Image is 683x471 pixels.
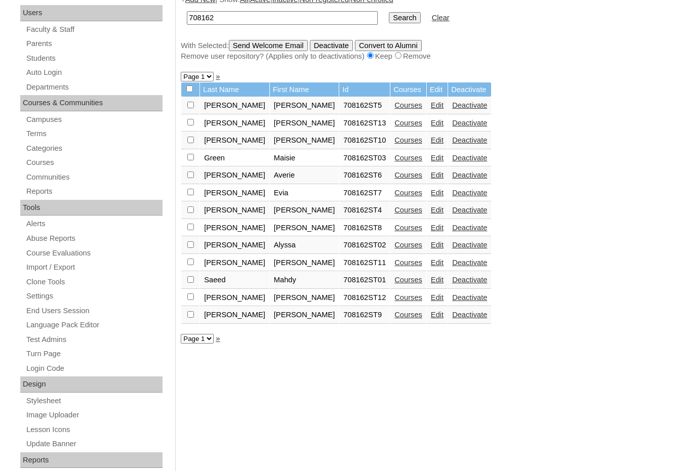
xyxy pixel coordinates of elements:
a: Language Pack Editor [25,319,163,331]
td: [PERSON_NAME] [270,202,339,219]
td: 708162ST4 [339,202,390,219]
td: [PERSON_NAME] [200,202,269,219]
a: Deactivate [452,154,487,162]
input: Send Welcome Email [229,40,308,51]
div: With Selected: [181,40,673,62]
a: Edit [431,136,444,144]
a: Terms [25,127,163,140]
a: Edit [431,154,444,162]
a: Edit [431,101,444,109]
input: Search [389,12,420,23]
a: Deactivate [452,206,487,214]
a: Deactivate [452,241,487,249]
td: First Name [270,82,339,97]
div: Reports [20,452,163,468]
td: 708162ST12 [339,289,390,307]
td: 708162ST13 [339,115,390,132]
a: Import / Export [25,261,163,274]
td: [PERSON_NAME] [200,132,269,149]
td: [PERSON_NAME] [270,115,339,132]
a: Campuses [25,113,163,126]
td: [PERSON_NAME] [200,167,269,184]
td: Last Name [200,82,269,97]
a: Courses [394,224,422,232]
a: Edit [431,293,444,302]
a: Courses [394,311,422,319]
a: Image Uploader [25,409,163,421]
a: Deactivate [452,171,487,179]
div: Design [20,376,163,393]
td: Alyssa [270,237,339,254]
a: Edit [431,311,444,319]
a: Edit [431,171,444,179]
td: [PERSON_NAME] [200,289,269,307]
a: Clone Tools [25,276,163,288]
a: Courses [394,189,422,197]
td: [PERSON_NAME] [270,289,339,307]
a: Stylesheet [25,395,163,407]
a: Courses [394,276,422,284]
input: Search [187,11,378,25]
a: Lesson Icons [25,423,163,436]
a: Edit [431,206,444,214]
a: Courses [394,206,422,214]
td: [PERSON_NAME] [270,97,339,114]
a: Deactivate [452,276,487,284]
td: [PERSON_NAME] [200,307,269,324]
a: Deactivate [452,259,487,267]
a: Edit [431,276,444,284]
td: Maisie [270,150,339,167]
a: Course Evaluations [25,247,163,260]
a: Edit [431,189,444,197]
div: Users [20,5,163,21]
a: » [216,334,220,342]
td: [PERSON_NAME] [200,254,269,272]
a: Deactivate [452,101,487,109]
td: Green [200,150,269,167]
a: Clear [432,14,450,22]
a: Edit [431,224,444,232]
td: 708162ST5 [339,97,390,114]
td: Evia [270,185,339,202]
a: Students [25,52,163,65]
a: Deactivate [452,224,487,232]
td: Saeed [200,272,269,289]
a: Deactivate [452,293,487,302]
a: Abuse Reports [25,232,163,245]
a: Categories [25,142,163,155]
td: 708162ST8 [339,220,390,237]
a: Faculty & Staff [25,23,163,36]
a: Auto Login [25,66,163,79]
div: Courses & Communities [20,95,163,111]
div: Tools [20,200,163,216]
a: Courses [394,241,422,249]
td: Edit [427,82,448,97]
a: Courses [394,259,422,267]
a: Deactivate [452,189,487,197]
a: Turn Page [25,348,163,360]
td: [PERSON_NAME] [200,237,269,254]
a: Courses [394,293,422,302]
div: Remove user repository? (Applies only to deactivations) Keep Remove [181,51,673,62]
a: Courses [394,171,422,179]
a: Departments [25,81,163,94]
a: Courses [394,154,422,162]
a: Communities [25,171,163,184]
a: Login Code [25,362,163,375]
td: Id [339,82,390,97]
td: 708162ST01 [339,272,390,289]
td: Mahdy [270,272,339,289]
a: Deactivate [452,311,487,319]
td: 708162ST03 [339,150,390,167]
td: [PERSON_NAME] [200,97,269,114]
td: [PERSON_NAME] [270,132,339,149]
input: Deactivate [310,40,353,51]
td: 708162ST7 [339,185,390,202]
a: Courses [394,119,422,127]
td: Averie [270,167,339,184]
a: End Users Session [25,305,163,317]
a: » [216,72,220,80]
td: [PERSON_NAME] [270,220,339,237]
td: Courses [390,82,426,97]
td: [PERSON_NAME] [200,185,269,202]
